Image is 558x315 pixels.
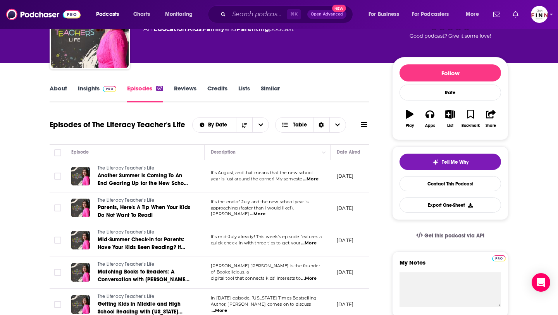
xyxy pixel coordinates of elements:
[337,147,360,157] div: Date Aired
[400,105,420,133] button: Play
[337,237,353,244] p: [DATE]
[407,8,460,21] button: open menu
[337,173,353,179] p: [DATE]
[98,294,155,299] span: The Literacy Teacher's Life
[424,232,484,239] span: Get this podcast via API
[208,122,230,128] span: By Date
[531,6,548,23] img: User Profile
[307,10,346,19] button: Open AdvancedNew
[410,226,491,245] a: Get this podcast via API
[156,86,163,91] div: 67
[215,5,360,23] div: Search podcasts, credits, & more...
[462,123,480,128] div: Bookmark
[432,159,439,165] img: tell me why sparkle
[98,204,190,218] span: Parents, Here's A Tip When Your Kids Do Not Want To Read!
[78,85,116,102] a: InsightsPodchaser Pro
[211,176,302,182] span: year is just around the corner! My semeste
[460,105,480,133] button: Bookmark
[224,25,236,33] span: and
[412,9,449,20] span: For Podcasters
[201,25,203,33] span: ,
[54,173,61,180] span: Toggle select row
[98,165,191,172] a: The Literacy Teacher's Life
[203,25,224,33] a: Family
[50,85,67,102] a: About
[98,197,191,204] a: The Literacy Teacher's Life
[287,9,301,19] span: ⌘ K
[211,263,320,275] span: [PERSON_NAME] [PERSON_NAME] is the founder of Bookelicious, a
[153,25,186,33] a: Education
[400,85,501,100] div: Rate
[211,301,311,307] span: Author, [PERSON_NAME] comes on to discuss
[447,123,453,128] div: List
[531,6,548,23] span: Logged in as FINNMadison
[440,105,460,133] button: List
[98,172,189,194] span: Another Summer is Coming To An End Gearing Up for the New School Year – Some Tips for Teachers
[54,269,61,276] span: Toggle select row
[492,254,506,261] a: Pro website
[363,8,409,21] button: open menu
[207,85,227,102] a: Credits
[98,229,191,236] a: The Literacy Teacher's Life
[486,123,496,128] div: Share
[98,204,191,219] a: Parents, Here's A Tip When Your Kids Do Not Want To Read!
[261,85,280,102] a: Similar
[275,117,346,133] button: Choose View
[420,105,440,133] button: Apps
[98,268,189,291] span: Matching Books to Readers: A Conversation with [PERSON_NAME] [PERSON_NAME]
[98,236,191,251] a: Mid-Summer Check-In for Parents: Have Your Kids Been Reading? If Not, You Have Time!
[293,122,307,128] span: Table
[98,293,191,300] a: The Literacy Teacher's Life
[490,8,503,21] a: Show notifications dropdown
[337,301,353,308] p: [DATE]
[143,24,294,34] div: An podcast
[406,123,414,128] div: Play
[442,159,468,165] span: Tell Me Why
[127,85,163,102] a: Episodes67
[98,268,191,284] a: Matching Books to Readers: A Conversation with [PERSON_NAME] [PERSON_NAME]
[211,147,236,157] div: Description
[425,123,435,128] div: Apps
[400,197,501,213] button: Export One-Sheet
[98,229,155,235] span: The Literacy Teacher's Life
[211,234,322,239] span: It's mid-July already! This week's episode features a
[6,7,81,22] a: Podchaser - Follow, Share and Rate Podcasts
[252,118,269,132] button: open menu
[311,12,343,16] span: Open Advanced
[91,8,129,21] button: open menu
[410,33,491,39] span: Good podcast? Give it some love!
[160,8,203,21] button: open menu
[337,269,353,275] p: [DATE]
[98,165,155,171] span: The Literacy Teacher's Life
[319,148,329,157] button: Column Actions
[212,308,227,314] span: ...More
[313,118,329,132] div: Sort Direction
[54,237,61,244] span: Toggle select row
[71,147,89,157] div: Episode
[133,9,150,20] span: Charts
[186,25,188,33] span: ,
[369,9,399,20] span: For Business
[211,205,294,217] span: approaching (faster than I would like!). [PERSON_NAME]
[211,295,317,301] span: In [DATE] episode, [US_STATE] Times Bestselling
[174,85,196,102] a: Reviews
[301,240,317,246] span: ...More
[128,8,155,21] a: Charts
[250,211,265,217] span: ...More
[192,117,269,133] h2: Choose List sort
[236,118,252,132] button: Sort Direction
[532,273,550,292] div: Open Intercom Messenger
[98,197,155,203] span: The Literacy Teacher's Life
[211,199,308,204] span: It's the end of July and the new school year is
[332,5,346,12] span: New
[337,205,353,211] p: [DATE]
[211,240,300,246] span: quick check-in with three tips to get your
[98,236,185,258] span: Mid-Summer Check-In for Parents: Have Your Kids Been Reading? If Not, You Have Time!
[301,275,317,282] span: ...More
[211,170,313,175] span: It's August, and that means that the new school
[492,255,506,261] img: Podchaser Pro
[98,261,155,267] span: The Literacy Teacher's Life
[238,85,250,102] a: Lists
[510,8,522,21] a: Show notifications dropdown
[211,275,301,281] span: digital tool that connects kids’ interests to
